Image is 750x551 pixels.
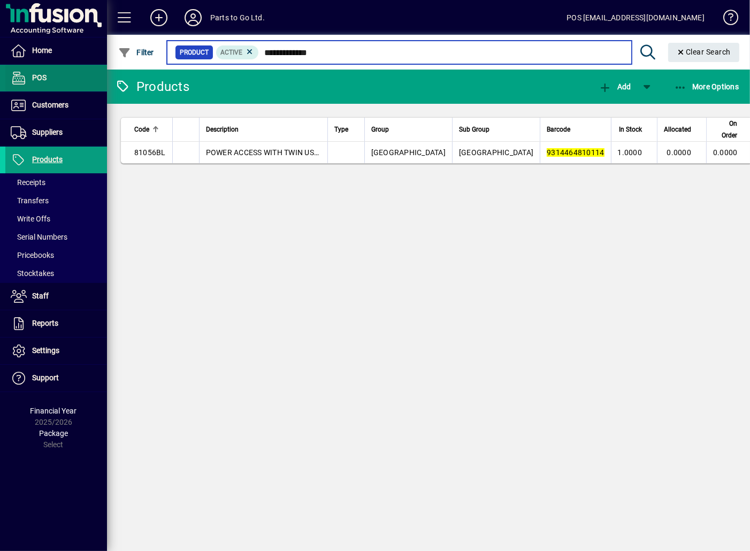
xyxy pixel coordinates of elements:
[599,82,631,91] span: Add
[134,124,166,135] div: Code
[216,45,259,59] mat-chip: Activation Status: Active
[32,101,68,109] span: Customers
[618,124,652,135] div: In Stock
[674,82,739,91] span: More Options
[39,429,68,438] span: Package
[667,148,692,157] span: 0.0000
[32,73,47,82] span: POS
[5,365,107,392] a: Support
[32,292,49,300] span: Staff
[5,119,107,146] a: Suppliers
[11,215,50,223] span: Write Offs
[118,48,154,57] span: Filter
[567,9,705,26] div: POS [EMAIL_ADDRESS][DOMAIN_NAME]
[206,148,344,157] span: POWER ACCESS WITH TWIN USB/USB-C
[664,124,701,135] div: Allocated
[547,124,570,135] span: Barcode
[371,124,446,135] div: Group
[5,65,107,91] a: POS
[176,8,210,27] button: Profile
[5,310,107,337] a: Reports
[210,9,265,26] div: Parts to Go Ltd.
[547,124,604,135] div: Barcode
[664,124,691,135] span: Allocated
[142,8,176,27] button: Add
[180,47,209,58] span: Product
[32,319,58,327] span: Reports
[5,228,107,246] a: Serial Numbers
[334,124,348,135] span: Type
[459,124,533,135] div: Sub Group
[5,246,107,264] a: Pricebooks
[334,124,358,135] div: Type
[32,373,59,382] span: Support
[713,148,738,157] span: 0.0000
[5,210,107,228] a: Write Offs
[5,264,107,282] a: Stocktakes
[5,92,107,119] a: Customers
[459,124,489,135] span: Sub Group
[11,196,49,205] span: Transfers
[11,233,67,241] span: Serial Numbers
[371,124,389,135] span: Group
[32,46,52,55] span: Home
[134,124,149,135] span: Code
[619,124,642,135] span: In Stock
[5,283,107,310] a: Staff
[206,124,239,135] span: Description
[30,407,77,415] span: Financial Year
[11,178,45,187] span: Receipts
[206,124,321,135] div: Description
[547,148,604,157] em: 9314464810114
[11,269,54,278] span: Stocktakes
[668,43,740,62] button: Clear
[596,77,633,96] button: Add
[713,118,738,141] span: On Order
[5,173,107,192] a: Receipts
[11,251,54,259] span: Pricebooks
[671,77,742,96] button: More Options
[115,78,189,95] div: Products
[220,49,242,56] span: Active
[32,128,63,136] span: Suppliers
[715,2,737,37] a: Knowledge Base
[5,37,107,64] a: Home
[677,48,731,56] span: Clear Search
[116,43,157,62] button: Filter
[134,148,166,157] span: 81056BL
[5,192,107,210] a: Transfers
[459,148,533,157] span: [GEOGRAPHIC_DATA]
[713,118,747,141] div: On Order
[371,148,446,157] span: [GEOGRAPHIC_DATA]
[32,346,59,355] span: Settings
[32,155,63,164] span: Products
[5,338,107,364] a: Settings
[618,148,642,157] span: 1.0000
